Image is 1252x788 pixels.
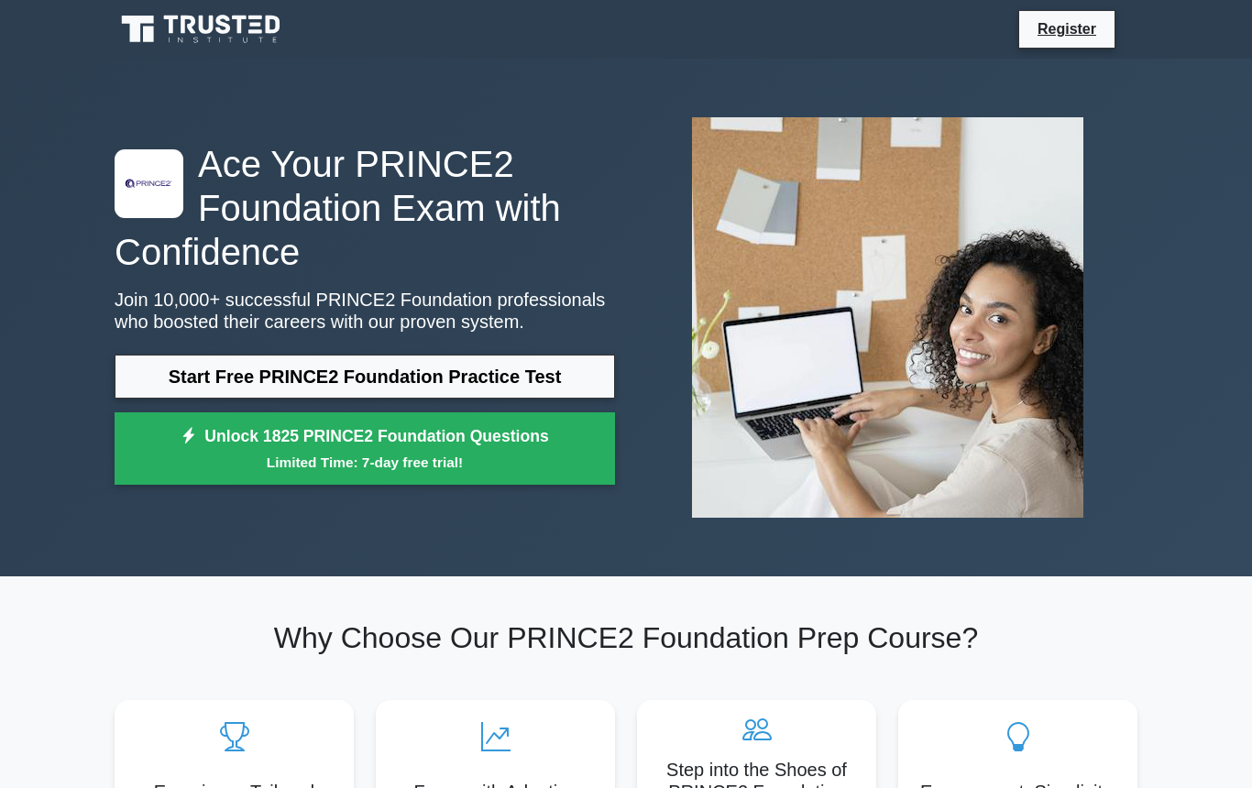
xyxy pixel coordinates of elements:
a: Register [1027,17,1107,40]
a: Start Free PRINCE2 Foundation Practice Test [115,355,615,399]
small: Limited Time: 7-day free trial! [137,452,592,473]
a: Unlock 1825 PRINCE2 Foundation QuestionsLimited Time: 7-day free trial! [115,412,615,486]
h2: Why Choose Our PRINCE2 Foundation Prep Course? [115,620,1137,655]
p: Join 10,000+ successful PRINCE2 Foundation professionals who boosted their careers with our prove... [115,289,615,333]
h1: Ace Your PRINCE2 Foundation Exam with Confidence [115,142,615,274]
